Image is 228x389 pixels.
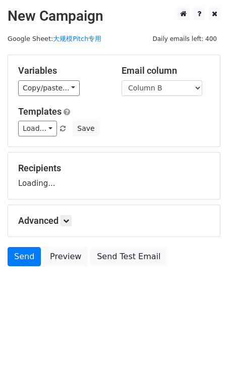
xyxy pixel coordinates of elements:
small: Google Sheet: [8,35,101,42]
a: Load... [18,121,57,136]
a: Templates [18,106,62,117]
a: Preview [43,247,88,266]
a: 大规模Pitch专用 [53,35,101,42]
a: Daily emails left: 400 [149,35,220,42]
button: Save [73,121,99,136]
a: Copy/paste... [18,80,80,96]
h5: Variables [18,65,106,76]
h5: Recipients [18,163,210,174]
a: Send Test Email [90,247,167,266]
h2: New Campaign [8,8,220,25]
span: Daily emails left: 400 [149,33,220,44]
h5: Email column [122,65,210,76]
div: Loading... [18,163,210,189]
h5: Advanced [18,215,210,226]
a: Send [8,247,41,266]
